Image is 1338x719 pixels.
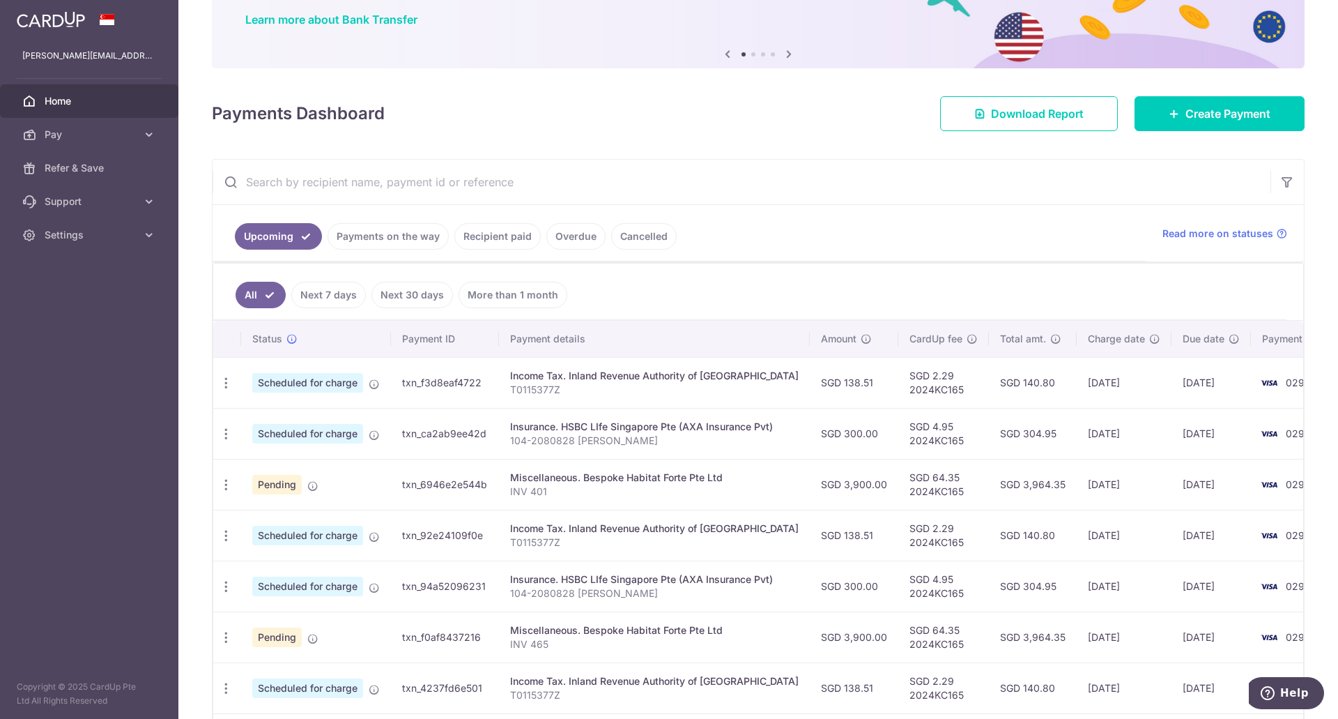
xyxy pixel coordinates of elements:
p: 104-2080828 [PERSON_NAME] [510,434,799,448]
span: Status [252,332,282,346]
a: Read more on statuses [1162,227,1287,241]
span: Due date [1183,332,1224,346]
div: Income Tax. Inland Revenue Authority of [GEOGRAPHIC_DATA] [510,522,799,536]
img: Bank Card [1255,374,1283,391]
a: Cancelled [611,223,677,250]
div: Miscellaneous. Bespoke Habitat Forte Pte Ltd [510,471,799,485]
span: Total amt. [1000,332,1046,346]
td: SGD 64.35 2024KC165 [898,612,989,663]
img: Bank Card [1255,527,1283,544]
td: SGD 2.29 2024KC165 [898,357,989,408]
span: Download Report [991,105,1084,122]
td: txn_ca2ab9ee42d [391,408,499,459]
span: 0298 [1286,631,1311,643]
span: 0298 [1286,478,1311,490]
p: T0115377Z [510,383,799,397]
span: Support [45,195,137,209]
span: CardUp fee [909,332,962,346]
span: Scheduled for charge [252,526,363,545]
iframe: Opens a widget where you can find more information [1249,677,1324,712]
span: Amount [821,332,856,346]
td: [DATE] [1171,663,1251,713]
span: Charge date [1088,332,1145,346]
td: SGD 2.29 2024KC165 [898,510,989,561]
a: Upcoming [235,223,322,250]
p: T0115377Z [510,536,799,550]
td: txn_f3d8eaf4722 [391,357,499,408]
td: [DATE] [1077,357,1171,408]
th: Payment details [499,321,810,357]
a: Next 30 days [371,282,453,308]
img: Bank Card [1255,476,1283,493]
td: [DATE] [1077,459,1171,510]
td: SGD 300.00 [810,561,898,612]
td: SGD 3,964.35 [989,612,1077,663]
span: Pay [45,128,137,142]
span: Read more on statuses [1162,227,1273,241]
td: [DATE] [1077,510,1171,561]
img: Bank Card [1255,629,1283,646]
td: SGD 3,900.00 [810,459,898,510]
td: SGD 140.80 [989,663,1077,713]
span: 0298 [1286,529,1311,541]
a: All [236,282,286,308]
div: Insurance. HSBC LIfe Singapore Pte (AXA Insurance Pvt) [510,573,799,586]
span: Pending [252,628,302,647]
div: Miscellaneous. Bespoke Habitat Forte Pte Ltd [510,623,799,637]
td: [DATE] [1077,408,1171,459]
td: SGD 138.51 [810,510,898,561]
td: [DATE] [1171,510,1251,561]
img: Bank Card [1255,578,1283,595]
a: Create Payment [1135,96,1305,131]
span: 0298 [1286,580,1311,592]
th: Payment ID [391,321,499,357]
td: [DATE] [1077,561,1171,612]
p: T0115377Z [510,688,799,702]
td: [DATE] [1077,612,1171,663]
td: SGD 300.00 [810,408,898,459]
td: SGD 138.51 [810,357,898,408]
span: Home [45,94,137,108]
a: Download Report [940,96,1118,131]
td: SGD 4.95 2024KC165 [898,408,989,459]
td: SGD 140.80 [989,357,1077,408]
p: INV 465 [510,637,799,651]
td: [DATE] [1171,459,1251,510]
td: SGD 138.51 [810,663,898,713]
a: Payments on the way [328,223,449,250]
td: [DATE] [1171,561,1251,612]
span: Scheduled for charge [252,424,363,444]
td: txn_f0af8437216 [391,612,499,663]
td: SGD 3,900.00 [810,612,898,663]
span: Pending [252,475,302,494]
td: txn_92e24109f0e [391,510,499,561]
span: Settings [45,228,137,242]
td: SGD 2.29 2024KC165 [898,663,989,713]
a: Overdue [546,223,606,250]
td: SGD 304.95 [989,408,1077,459]
td: txn_4237fd6e501 [391,663,499,713]
p: 104-2080828 [PERSON_NAME] [510,586,799,600]
td: txn_94a52096231 [391,561,499,612]
td: [DATE] [1171,612,1251,663]
a: Recipient paid [454,223,541,250]
td: SGD 64.35 2024KC165 [898,459,989,510]
span: 0298 [1286,377,1311,388]
p: [PERSON_NAME][EMAIL_ADDRESS][DOMAIN_NAME] [22,49,156,63]
input: Search by recipient name, payment id or reference [213,160,1270,204]
a: More than 1 month [459,282,567,308]
td: SGD 304.95 [989,561,1077,612]
span: Refer & Save [45,161,137,175]
td: [DATE] [1171,357,1251,408]
a: Next 7 days [291,282,366,308]
span: 0298 [1286,427,1311,439]
img: Bank Card [1255,425,1283,442]
div: Insurance. HSBC LIfe Singapore Pte (AXA Insurance Pvt) [510,420,799,434]
td: SGD 3,964.35 [989,459,1077,510]
td: [DATE] [1171,408,1251,459]
span: Scheduled for charge [252,679,363,698]
td: txn_6946e2e544b [391,459,499,510]
td: SGD 4.95 2024KC165 [898,561,989,612]
div: Income Tax. Inland Revenue Authority of [GEOGRAPHIC_DATA] [510,674,799,688]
